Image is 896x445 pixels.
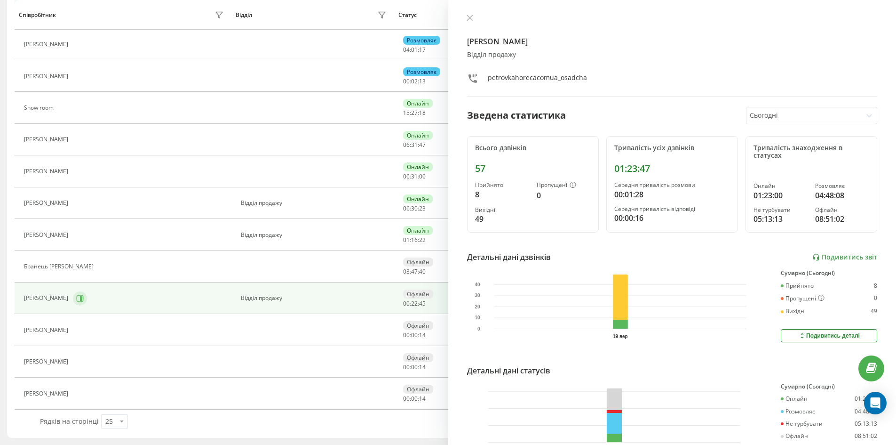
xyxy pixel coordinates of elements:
span: 02 [411,77,418,85]
div: 04:48:08 [855,408,877,415]
div: 57 [475,163,591,174]
div: Не турбувати [781,421,823,427]
div: Бранець [PERSON_NAME] [24,263,96,270]
div: Офлайн [403,290,433,299]
span: 31 [411,141,418,149]
span: 47 [411,267,418,275]
div: 01:23:00 [855,396,877,402]
div: Онлайн [403,194,433,203]
div: Розмовляє [403,67,440,76]
div: : : [403,78,426,85]
span: 01 [411,46,418,54]
div: [PERSON_NAME] [24,358,71,365]
span: 00 [411,363,418,371]
div: : : [403,396,426,402]
span: 13 [419,77,426,85]
div: Show room [24,105,56,111]
div: [PERSON_NAME] [24,200,71,206]
div: 49 [475,213,529,225]
div: Пропущені [537,182,591,189]
div: Офлайн [815,207,869,213]
div: 0 [874,295,877,302]
div: Розмовляє [815,183,869,189]
span: 06 [403,204,410,212]
div: : : [403,237,426,243]
span: 23 [419,204,426,212]
div: 08:51:02 [855,433,877,439]
div: : : [403,110,426,116]
div: Онлайн [403,162,433,171]
div: 00:01:28 [614,189,730,200]
button: Подивитись деталі [781,329,877,342]
span: 01 [403,236,410,244]
div: Open Intercom Messenger [864,392,887,414]
div: Відділ [236,12,252,18]
div: Середня тривалість розмови [614,182,730,188]
text: 30 [475,293,480,298]
div: Статус [398,12,417,18]
div: [PERSON_NAME] [24,295,71,301]
h4: [PERSON_NAME] [467,36,878,47]
span: 14 [419,363,426,371]
span: 00 [403,77,410,85]
span: Рядків на сторінці [40,417,99,426]
div: 05:13:13 [753,213,808,225]
div: : : [403,205,426,212]
div: : : [403,364,426,371]
div: Розмовляє [403,36,440,45]
div: Середня тривалість відповіді [614,206,730,212]
span: 00 [419,172,426,180]
span: 45 [419,299,426,307]
div: Співробітник [19,12,56,18]
div: Зведена статистика [467,108,566,122]
div: 8 [874,283,877,289]
div: 8 [475,189,529,200]
span: 00 [403,395,410,403]
span: 00 [403,299,410,307]
span: 17 [419,46,426,54]
div: Офлайн [403,321,433,330]
span: 00 [411,395,418,403]
text: 19 вер [613,334,628,339]
div: Детальні дані дзвінків [467,251,551,263]
div: Онлайн [403,99,433,108]
span: 06 [403,172,410,180]
text: 0 [477,326,480,332]
div: Офлайн [781,433,808,439]
div: Подивитись деталі [798,332,860,340]
div: [PERSON_NAME] [24,327,71,333]
span: 14 [419,395,426,403]
span: 16 [411,236,418,244]
div: Офлайн [403,258,433,267]
text: 10 [475,315,480,320]
div: Сумарно (Сьогодні) [781,383,877,390]
span: 00 [411,331,418,339]
div: 00:00:16 [614,212,730,224]
div: Офлайн [403,385,433,394]
span: 18 [419,109,426,117]
div: Відділ продажу [241,232,389,238]
div: Відділ продажу [241,200,389,206]
div: 49 [871,308,877,315]
div: Відділ продажу [241,295,389,301]
div: [PERSON_NAME] [24,73,71,80]
span: 06 [403,141,410,149]
div: 0 [537,190,591,201]
div: 04:48:08 [815,190,869,201]
div: Онлайн [403,226,433,235]
div: Детальні дані статусів [467,365,550,376]
span: 15 [403,109,410,117]
div: Пропущені [781,295,825,302]
div: [PERSON_NAME] [24,136,71,143]
div: : : [403,332,426,339]
div: Прийнято [475,182,529,188]
div: Всього дзвінків [475,144,591,152]
div: Розмовляє [781,408,815,415]
span: 22 [419,236,426,244]
div: 01:23:47 [614,163,730,174]
div: Тривалість знаходження в статусах [753,144,869,160]
div: : : [403,47,426,53]
span: 40 [419,267,426,275]
div: Відділ продажу [467,51,878,59]
span: 00 [403,331,410,339]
